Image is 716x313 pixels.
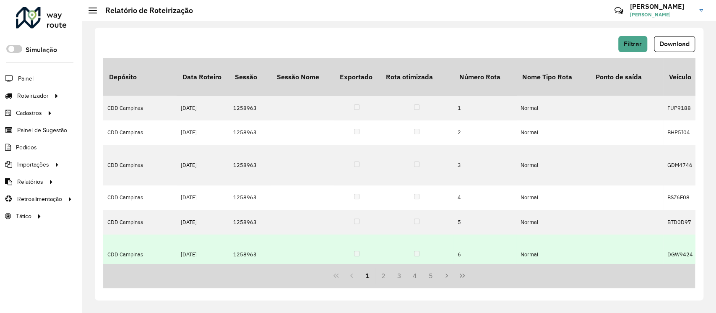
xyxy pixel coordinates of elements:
td: CDD Campinas [103,185,177,210]
th: Exportado [334,58,380,96]
button: Filtrar [618,36,647,52]
td: 1258963 [229,145,271,185]
span: [PERSON_NAME] [630,11,693,18]
td: CDD Campinas [103,145,177,185]
span: Download [659,40,690,47]
td: Normal [516,96,590,120]
td: [DATE] [177,145,229,185]
th: Número Rota [453,58,516,96]
th: Depósito [103,58,177,96]
td: 1258963 [229,120,271,145]
span: Painel de Sugestão [17,126,67,135]
td: BHP5I04 [663,120,705,145]
th: Sessão Nome [271,58,334,96]
span: Tático [16,212,31,221]
td: Normal [516,185,590,210]
td: Normal [516,235,590,275]
h2: Relatório de Roteirização [97,6,193,15]
span: Cadastros [16,109,42,117]
td: 5 [453,210,516,234]
th: Sessão [229,58,271,96]
td: Normal [516,210,590,234]
a: Contato Rápido [610,2,628,20]
span: Importações [17,160,49,169]
button: 5 [423,268,439,284]
td: Normal [516,120,590,145]
td: CDD Campinas [103,210,177,234]
button: Last Page [454,268,470,284]
td: GDM4746 [663,145,705,185]
th: Nome Tipo Rota [516,58,590,96]
span: Pedidos [16,143,37,152]
td: 3 [453,145,516,185]
td: BSZ6E08 [663,185,705,210]
td: FUP9188 [663,96,705,120]
td: DGW9424 [663,235,705,275]
td: 1258963 [229,210,271,234]
td: Normal [516,145,590,185]
td: CDD Campinas [103,120,177,145]
td: 6 [453,235,516,275]
td: 1258963 [229,96,271,120]
td: 1258963 [229,185,271,210]
td: CDD Campinas [103,235,177,275]
label: Simulação [26,45,57,55]
td: [DATE] [177,235,229,275]
button: Next Page [439,268,455,284]
span: Relatórios [17,177,43,186]
td: [DATE] [177,185,229,210]
td: 1258963 [229,235,271,275]
button: 3 [391,268,407,284]
th: Ponto de saída [590,58,663,96]
td: [DATE] [177,120,229,145]
span: Retroalimentação [17,195,62,203]
td: CDD Campinas [103,96,177,120]
td: 2 [453,120,516,145]
span: Roteirizador [17,91,49,100]
span: Filtrar [624,40,642,47]
th: Rota otimizada [380,58,453,96]
td: [DATE] [177,96,229,120]
button: 2 [375,268,391,284]
h3: [PERSON_NAME] [630,3,693,10]
td: [DATE] [177,210,229,234]
td: 1 [453,96,516,120]
th: Data Roteiro [177,58,229,96]
button: 1 [359,268,375,284]
th: Veículo [663,58,705,96]
button: Download [654,36,695,52]
td: BTD0D97 [663,210,705,234]
span: Painel [18,74,34,83]
td: 4 [453,185,516,210]
button: 4 [407,268,423,284]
